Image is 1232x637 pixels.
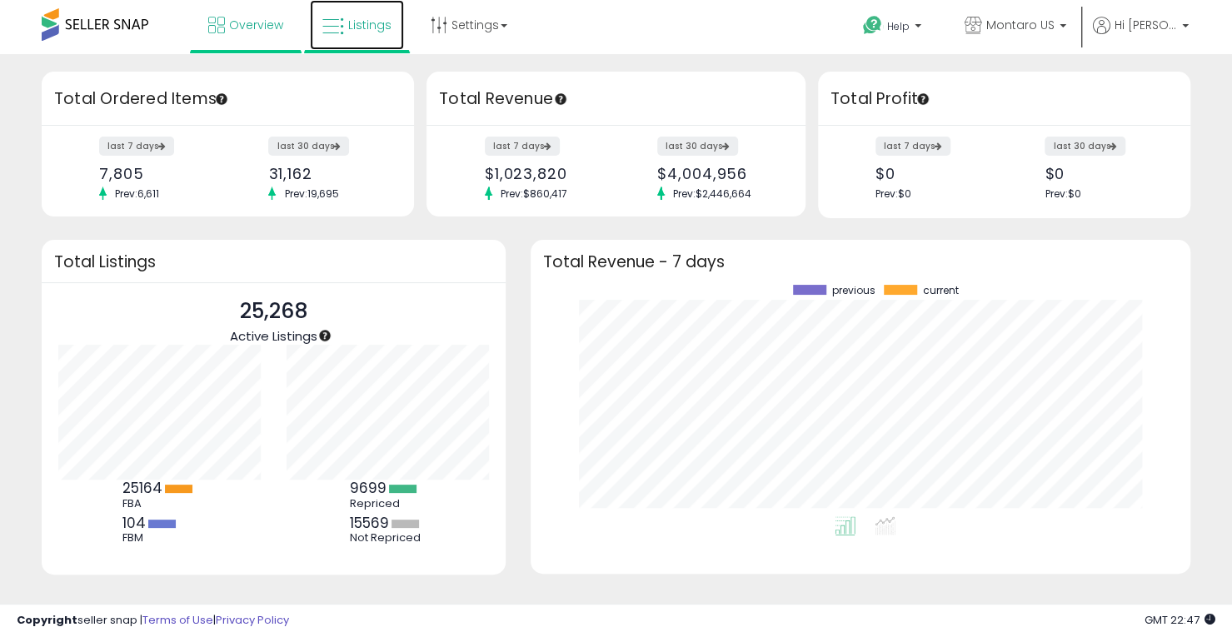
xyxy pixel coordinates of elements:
[229,17,283,33] span: Overview
[54,87,402,111] h3: Total Ordered Items
[1093,17,1189,54] a: Hi [PERSON_NAME]
[986,17,1055,33] span: Montaro US
[1145,612,1215,628] span: 2025-08-13 22:47 GMT
[485,165,604,182] div: $1,023,820
[214,92,229,107] div: Tooltip anchor
[1045,165,1161,182] div: $0
[830,87,1178,111] h3: Total Profit
[268,165,385,182] div: 31,162
[276,187,347,201] span: Prev: 19,695
[348,17,392,33] span: Listings
[657,165,776,182] div: $4,004,956
[268,137,349,156] label: last 30 days
[122,531,197,545] div: FBM
[99,165,216,182] div: 7,805
[1045,137,1125,156] label: last 30 days
[657,137,738,156] label: last 30 days
[887,19,910,33] span: Help
[54,256,493,268] h3: Total Listings
[142,612,213,628] a: Terms of Use
[350,531,425,545] div: Not Repriced
[122,497,197,510] div: FBA
[216,612,289,628] a: Privacy Policy
[492,187,576,201] span: Prev: $860,417
[832,285,875,296] span: previous
[317,328,332,343] div: Tooltip anchor
[923,285,959,296] span: current
[875,187,911,201] span: Prev: $0
[122,513,146,533] b: 104
[230,296,317,327] p: 25,268
[875,165,992,182] div: $0
[1115,17,1177,33] span: Hi [PERSON_NAME]
[230,327,317,345] span: Active Listings
[17,612,77,628] strong: Copyright
[122,478,162,498] b: 25164
[107,187,167,201] span: Prev: 6,611
[350,497,425,510] div: Repriced
[875,137,950,156] label: last 7 days
[553,92,568,107] div: Tooltip anchor
[99,137,174,156] label: last 7 days
[850,2,938,54] a: Help
[1045,187,1080,201] span: Prev: $0
[350,478,387,498] b: 9699
[665,187,760,201] span: Prev: $2,446,664
[17,613,289,629] div: seller snap | |
[485,137,560,156] label: last 7 days
[543,256,1178,268] h3: Total Revenue - 7 days
[915,92,930,107] div: Tooltip anchor
[350,513,389,533] b: 15569
[862,15,883,36] i: Get Help
[439,87,793,111] h3: Total Revenue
